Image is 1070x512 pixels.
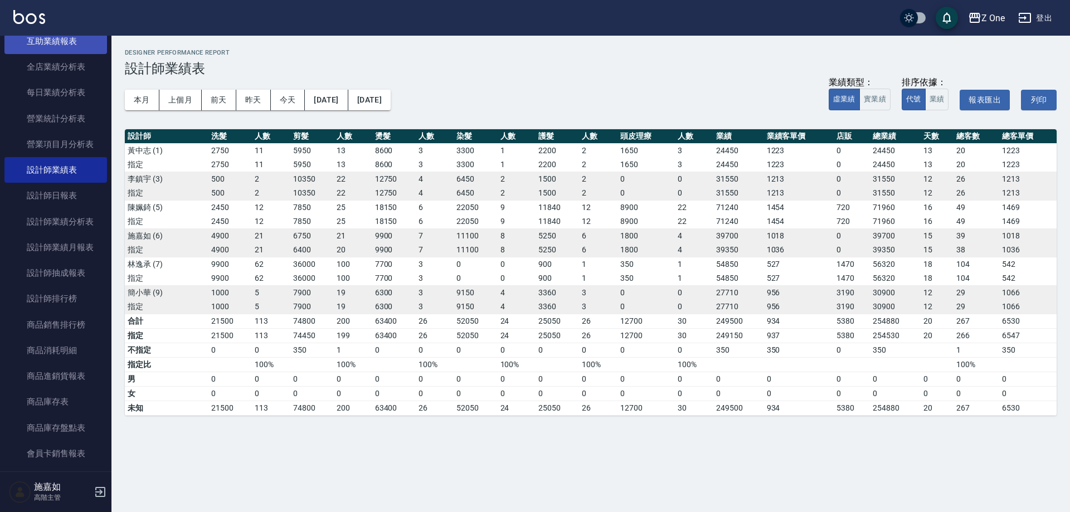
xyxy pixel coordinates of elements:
td: 18 [921,271,954,286]
td: 956 [764,300,834,314]
h2: Designer Performance Report [125,49,1057,56]
img: Logo [13,10,45,24]
td: 9 [498,200,536,214]
td: 31550 [713,172,764,186]
a: 每日業績分析表 [4,80,107,105]
td: 0 [498,271,536,286]
td: 2 [579,158,617,172]
td: 指定 [125,186,208,201]
td: 13 [921,143,954,158]
td: 3 [675,143,713,158]
td: 0 [617,285,675,300]
td: 簡小華 (9) [125,285,208,300]
td: 8900 [617,214,675,229]
td: 10350 [290,186,334,201]
td: 0 [498,257,536,271]
td: 21 [252,243,290,257]
td: 56320 [870,257,921,271]
td: 12750 [372,186,416,201]
td: 6300 [372,300,416,314]
td: 22 [675,214,713,229]
td: 1469 [999,214,1057,229]
button: 虛業績 [829,89,860,110]
td: 38 [954,243,999,257]
td: 18150 [372,214,416,229]
a: 服務扣項明細表 [4,466,107,492]
td: 18150 [372,200,416,214]
td: 1018 [764,228,834,243]
td: 500 [208,186,252,201]
td: 7900 [290,300,334,314]
td: 8600 [372,143,416,158]
td: 31550 [870,186,921,201]
a: 商品庫存表 [4,389,107,415]
td: 19 [334,285,372,300]
button: 登出 [1014,8,1057,28]
td: 956 [764,285,834,300]
th: 業績 [713,129,764,144]
td: 8 [498,228,536,243]
td: 3300 [454,158,497,172]
button: 本月 [125,90,159,110]
button: 報表匯出 [960,90,1010,110]
a: 設計師業績分析表 [4,209,107,235]
td: 71240 [713,214,764,229]
td: 2 [579,143,617,158]
td: 3360 [536,285,579,300]
td: 9900 [208,271,252,286]
td: 0 [454,257,497,271]
td: 0 [675,285,713,300]
td: 900 [536,271,579,286]
td: 24450 [713,143,764,158]
td: 7900 [290,285,334,300]
td: 1454 [764,214,834,229]
td: 12 [252,200,290,214]
td: 5250 [536,243,579,257]
td: 11100 [454,228,497,243]
td: 5950 [290,143,334,158]
td: 1223 [764,158,834,172]
td: 18 [921,257,954,271]
td: 9150 [454,285,497,300]
td: 2 [498,172,536,186]
div: Z One [981,11,1005,25]
td: 1470 [834,257,870,271]
td: 720 [834,214,870,229]
td: 16 [921,200,954,214]
td: 0 [834,243,870,257]
td: 9 [498,214,536,229]
td: 1018 [999,228,1057,243]
table: a dense table [125,129,1057,416]
td: 7 [416,228,454,243]
td: 0 [454,271,497,286]
td: 56320 [870,271,921,286]
th: 頭皮理療 [617,129,675,144]
td: 22 [675,200,713,214]
div: 排序依據： [902,77,949,89]
td: 11840 [536,214,579,229]
td: 3 [579,285,617,300]
td: 6 [416,200,454,214]
td: 1000 [208,300,252,314]
td: 720 [834,200,870,214]
td: 7700 [372,271,416,286]
td: 1 [579,257,617,271]
td: 39700 [870,228,921,243]
td: 4 [416,186,454,201]
td: 2200 [536,158,579,172]
th: 人數 [579,129,617,144]
td: 11100 [454,243,497,257]
td: 71960 [870,200,921,214]
td: 4900 [208,228,252,243]
a: 商品庫存盤點表 [4,415,107,441]
td: 350 [617,271,675,286]
td: 0 [617,186,675,201]
th: 洗髮 [208,129,252,144]
button: 上個月 [159,90,202,110]
button: 昨天 [236,90,271,110]
a: 設計師抽成報表 [4,260,107,286]
td: 39350 [713,243,764,257]
th: 店販 [834,129,870,144]
td: 指定 [125,158,208,172]
td: 21 [334,228,372,243]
